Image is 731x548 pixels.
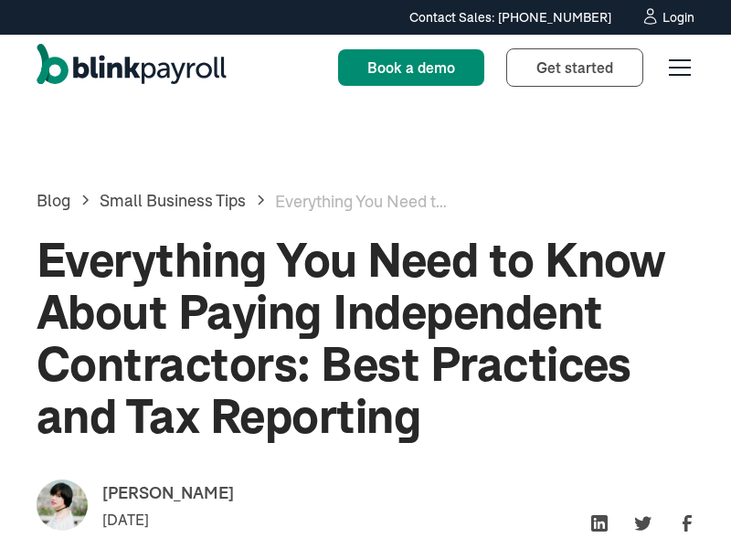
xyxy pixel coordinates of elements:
[367,58,455,77] span: Book a demo
[37,44,227,91] a: home
[37,235,694,444] h1: Everything You Need to Know About Paying Independent Contractors: Best Practices and Tax Reporting
[338,49,484,86] a: Book a demo
[102,509,149,531] div: [DATE]
[102,480,234,505] div: [PERSON_NAME]
[658,46,694,90] div: menu
[641,7,694,27] a: Login
[275,189,450,214] div: Everything You Need to Know About Paying Independent Contractors: Best Practices and Tax Reporting
[37,188,70,213] a: Blog
[506,48,643,87] a: Get started
[536,58,613,77] span: Get started
[662,11,694,24] div: Login
[409,8,611,27] div: Contact Sales: [PHONE_NUMBER]
[100,188,246,213] a: Small Business Tips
